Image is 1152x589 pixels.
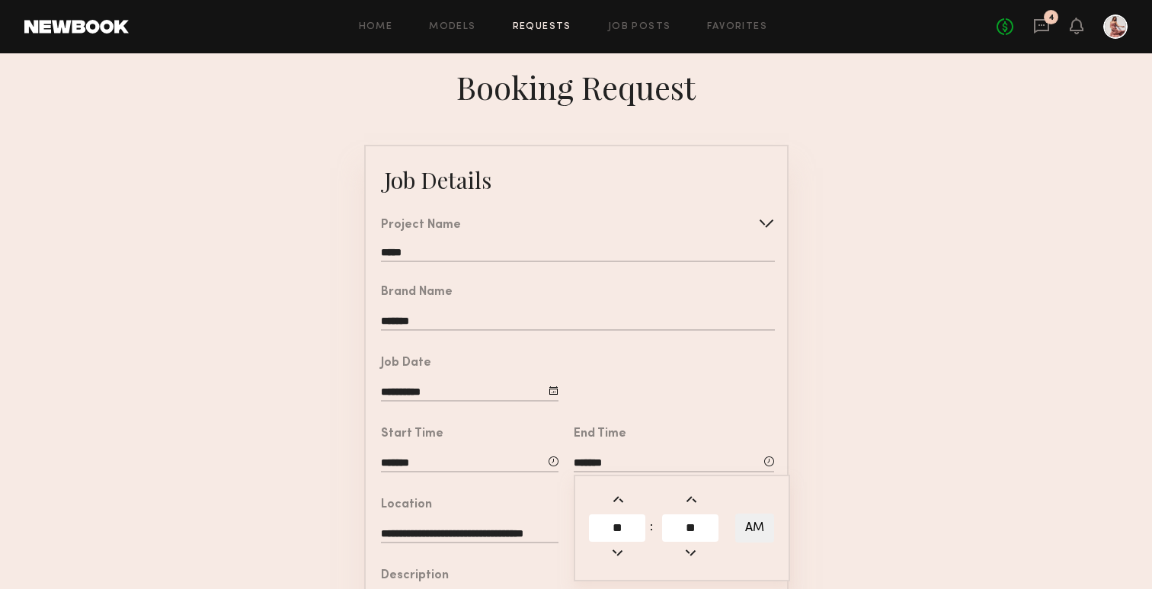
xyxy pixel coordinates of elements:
td: : [649,513,660,543]
div: Brand Name [381,286,453,299]
a: Favorites [707,22,767,32]
div: Job Date [381,357,431,370]
a: Models [429,22,475,32]
div: End Time [574,428,626,440]
div: Location [381,499,432,511]
div: Start Time [381,428,443,440]
a: Home [359,22,393,32]
div: Booking Request [456,66,696,108]
div: Job Details [384,165,491,195]
a: Requests [513,22,571,32]
div: Description [381,570,449,582]
a: 4 [1033,18,1050,37]
div: 4 [1048,14,1054,22]
div: Project Name [381,219,461,232]
button: AM [735,514,774,543]
a: Job Posts [608,22,671,32]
